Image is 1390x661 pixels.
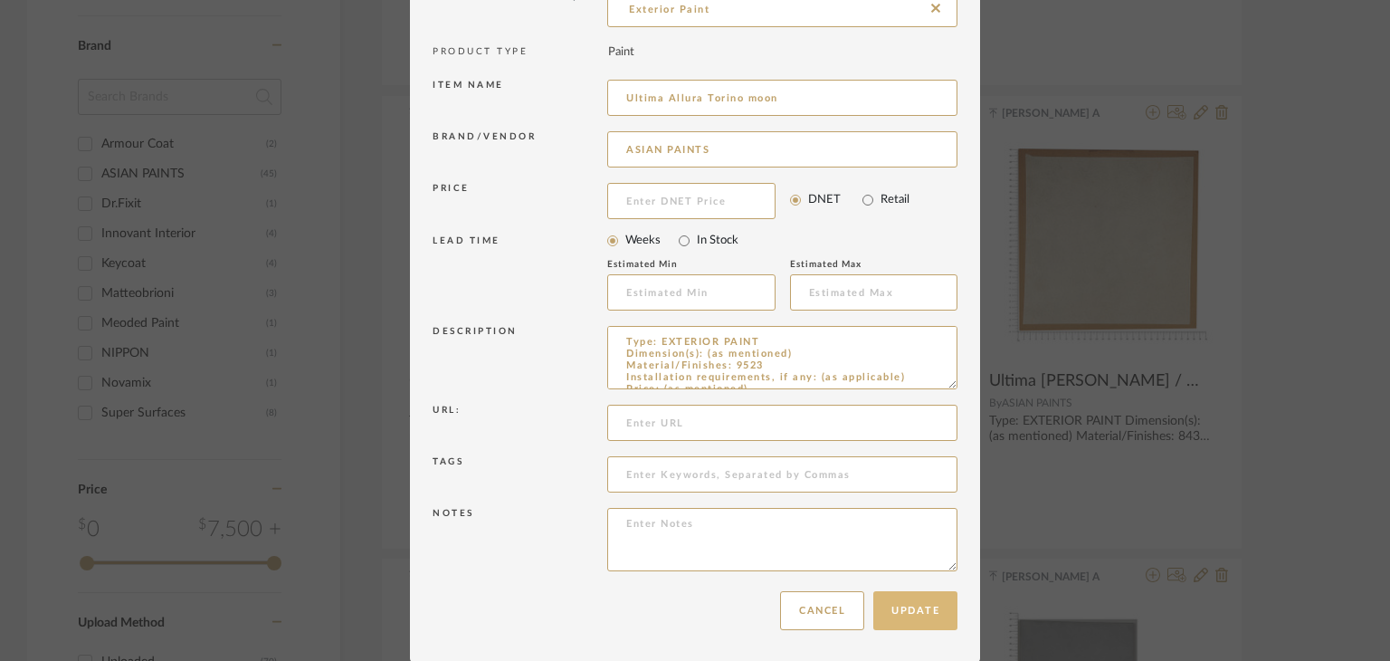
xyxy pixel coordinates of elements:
[607,228,957,254] mat-radio-group: Select item type
[790,274,958,311] input: Estimated Max
[780,591,864,630] button: Cancel
[607,183,776,219] input: Enter DNET Price
[433,183,607,214] div: Price
[697,232,738,250] label: In Stock
[607,405,957,441] input: Enter URL
[881,191,909,209] label: Retail
[433,80,607,117] div: Item name
[607,274,776,311] input: Estimated Min
[607,259,734,270] div: Estimated Min
[625,232,661,250] label: Weeks
[608,43,634,62] div: Paint
[433,235,607,311] div: LEAD TIME
[433,38,608,66] div: PRODUCT TYPE
[607,80,957,116] input: Enter Name
[433,456,607,493] div: Tags
[607,131,957,168] input: Unknown
[433,508,607,572] div: Notes
[808,191,841,209] label: DNET
[873,591,957,630] button: Update
[433,131,607,168] div: Brand/Vendor
[607,456,957,493] input: Enter Keywords, Separated by Commas
[790,187,958,213] mat-radio-group: Select price type
[433,326,607,390] div: Description
[433,405,607,442] div: Url:
[790,259,917,270] div: Estimated Max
